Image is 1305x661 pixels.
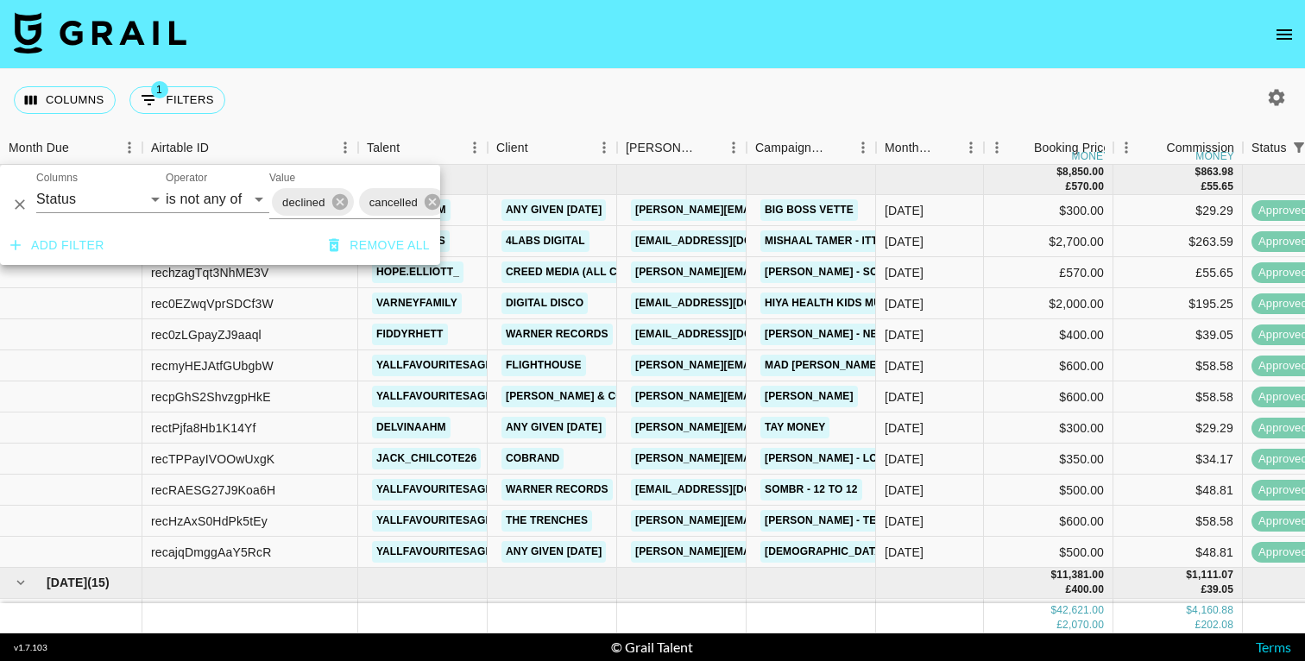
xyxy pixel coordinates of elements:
a: Terms [1256,639,1291,655]
button: Sort [209,135,233,160]
button: Menu [462,135,488,161]
div: 570.00 [1071,179,1104,194]
div: Campaign (Type) [755,131,826,165]
div: 1,111.07 [1192,568,1233,582]
a: [PERSON_NAME][EMAIL_ADDRESS][DOMAIN_NAME] [631,355,912,376]
div: Month Due [885,131,934,165]
a: fiddyrhett [372,324,448,345]
a: [PERSON_NAME][EMAIL_ADDRESS][DOMAIN_NAME] [631,448,912,469]
a: [DEMOGRAPHIC_DATA] - Thinkin About You [760,541,1008,563]
div: recajqDmggAaY5RcR [151,544,272,561]
div: Jul '25 [885,544,924,561]
a: Warner Records [501,324,613,345]
div: £ [1195,618,1201,633]
a: hope.elliott_ [372,261,463,283]
div: declined [272,188,354,216]
img: Grail Talent [14,12,186,54]
a: Cobrand [501,448,564,469]
span: ( 15 ) [87,574,110,591]
a: [PERSON_NAME] - Tell You Straight / Pressure [760,510,1043,532]
div: $263.59 [1113,226,1243,257]
div: rechzagTqt3NhME3V [151,264,268,281]
button: Show filters [129,86,225,114]
div: rec0EZwqVprSDCf3W [151,295,274,312]
button: Sort [69,135,93,160]
div: Jul '25 [885,202,924,219]
div: Commission [1166,131,1234,165]
div: $39.05 [1113,319,1243,350]
div: recmyHEJAtfGUbgbW [151,357,274,375]
a: delvinaahm [372,417,451,438]
div: 400.00 [1071,582,1104,597]
a: Hiya Health Kids Multivitamin x [PERSON_NAME] Family [760,293,1086,314]
a: [PERSON_NAME][EMAIL_ADDRESS][DOMAIN_NAME] [631,261,912,283]
div: Jul '25 [885,233,924,250]
div: £ [1066,179,1072,194]
div: $48.81 [1113,537,1243,568]
a: varneyfamily [372,293,462,314]
a: [PERSON_NAME] - Need You More [760,324,956,345]
div: $29.29 [1113,195,1243,226]
div: $2,000.00 [984,288,1113,319]
button: Menu [332,135,358,161]
a: Mishaal Tamer - Itty Bitty [760,230,923,252]
div: Jul '25 [885,419,924,437]
a: [PERSON_NAME][EMAIL_ADDRESS][DOMAIN_NAME] [631,199,912,221]
div: $ [1050,603,1056,618]
div: £ [1201,582,1207,597]
div: Client [488,131,617,165]
div: $58.58 [1113,506,1243,537]
a: Any given [DATE] [501,199,606,221]
div: Airtable ID [151,131,209,165]
div: Jul '25 [885,264,924,281]
button: Sort [400,135,424,160]
button: Sort [826,135,850,160]
div: recpGhS2ShvzgpHkE [151,388,271,406]
div: v 1.7.103 [14,642,47,653]
div: [PERSON_NAME] [626,131,697,165]
div: $2,700.00 [984,226,1113,257]
button: Menu [117,135,142,161]
span: [DATE] [47,574,87,591]
a: Digital Disco [501,293,588,314]
div: £55.65 [1113,257,1243,288]
a: jack_chilcote26 [372,448,481,469]
button: Select columns [14,86,116,114]
div: money [1072,151,1111,161]
span: declined [272,192,336,212]
div: Jul '25 [885,357,924,375]
div: $600.00 [984,506,1113,537]
a: Warner Records [501,479,613,500]
button: Sort [697,135,721,160]
div: $500.00 [984,537,1113,568]
div: $300.00 [984,412,1113,444]
button: open drawer [1267,17,1302,52]
a: [EMAIL_ADDRESS][DOMAIN_NAME] [631,230,824,252]
div: Talent [358,131,488,165]
div: Jul '25 [885,326,924,343]
a: [PERSON_NAME] - Soul Survivor (feat [PERSON_NAME]) [760,261,1083,283]
div: $ [1050,568,1056,582]
a: [EMAIL_ADDRESS][DOMAIN_NAME] [631,479,824,500]
div: recRAESG27J9Koa6H [151,482,275,499]
label: Operator [166,171,207,186]
div: Booker [617,131,747,165]
div: 55.65 [1207,179,1233,194]
a: [PERSON_NAME] [760,386,858,407]
div: Jul '25 [885,513,924,530]
a: MAD [PERSON_NAME] [760,355,885,376]
button: Menu [984,135,1010,161]
div: rectPjfa8Hb1K14Yf [151,419,256,437]
a: 4Labs Digital [501,230,589,252]
div: $350.00 [984,444,1113,475]
button: Menu [850,135,876,161]
span: cancelled [359,192,428,212]
button: Sort [1010,135,1034,160]
button: Menu [721,135,747,161]
button: Delete [7,192,33,217]
span: 1 [151,81,168,98]
div: $ [1186,568,1192,582]
button: Menu [591,135,617,161]
div: 39.05 [1207,582,1233,597]
div: $ [1056,165,1062,179]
